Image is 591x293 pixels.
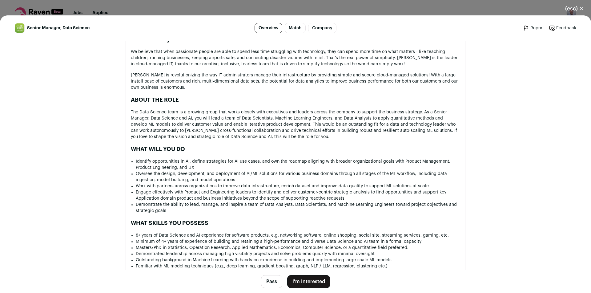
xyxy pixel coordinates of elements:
li: Work with partners across organizations to improve data infrastructure, enrich dataset and improv... [136,183,460,189]
a: Report [523,25,544,31]
img: 6ab5635d18595fdb855f09cb584cb1d85261566ffe28de4deeefcf8e49653e00.jpg [15,23,24,33]
li: Engage effectively with Product and Engineering leaders to identify and deliver customer-centric ... [136,189,460,201]
li: Demonstrate the ability to lead, manage, and inspire a team of Data Analysts, Data Scientists, an... [136,201,460,214]
li: Familiar with ML modeling techniques (e.g., deep learning, gradient boosting, graph, NLP / LLM, r... [136,263,460,269]
a: Overview [255,23,282,33]
a: Company [308,23,336,33]
li: Identify opportunities in AI, define strategies for AI use cases, and own the roadmap aligning wi... [136,158,460,171]
li: 8+ years of Data Science and AI experience for software products, e.g. networking software, onlin... [136,232,460,238]
button: Close modal [558,2,591,15]
li: Minimum of 4+ years of experience of building and retaining a high-performance and diverse Data S... [136,238,460,245]
a: Feedback [549,25,576,31]
p: [PERSON_NAME] is revolutionizing the way IT administrators manage their infrastructure by providi... [131,72,460,91]
li: Strong written and oral presentation skills and able to communicate sophisticated concepts to var... [136,269,460,275]
p: We believe that when passionate people are able to spend less time struggling with technology, th... [131,49,460,67]
button: I'm Interested [287,275,330,288]
span: Senior Manager, Data Science [27,25,90,31]
h2: WHAT WILL YOU DO [131,145,460,153]
li: Masters/PhD in Statistics, Operation Research, Applied Mathematics, Economics, Computer Science, ... [136,245,460,251]
li: Demonstrated leadership across managing high visibility projects and solve problems quickly with ... [136,251,460,257]
h2: WHAT SKILLS YOU POSSESS [131,219,460,227]
h2: ABOUT THE ROLE [131,96,460,104]
button: Pass [261,275,282,288]
a: Match [285,23,306,33]
li: Oversee the design, development, and deployment of AI/ML solutions for various business domains t... [136,171,460,183]
p: The Data Science team is a growing group that works closely with executives and leaders across th... [131,109,460,140]
li: Outstanding background in Machine Learning with hands-on experience in building and implementing ... [136,257,460,263]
